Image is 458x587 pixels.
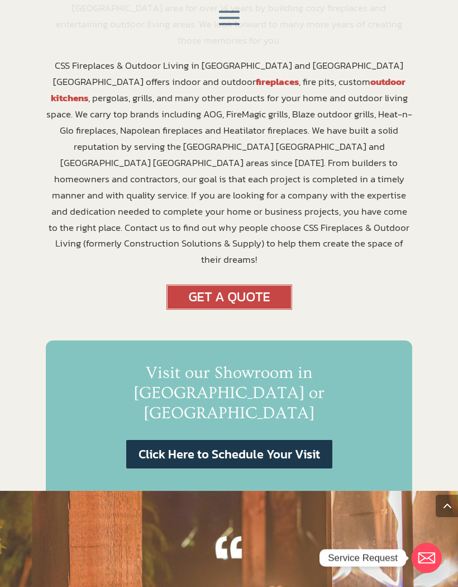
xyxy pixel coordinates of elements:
[79,363,379,429] h2: Visit our Showroom in [GEOGRAPHIC_DATA] or [GEOGRAPHIC_DATA]
[166,285,292,310] img: GetAQuote_btn
[256,74,299,89] a: fireplaces
[412,543,442,573] a: Email
[46,58,412,268] p: CSS Fireplaces & Outdoor Living in [GEOGRAPHIC_DATA] and [GEOGRAPHIC_DATA] [GEOGRAPHIC_DATA] offe...
[126,440,332,468] a: Click Here to Schedule Your Visit
[166,299,292,314] a: get a quote for fireplace or outdoor kitchen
